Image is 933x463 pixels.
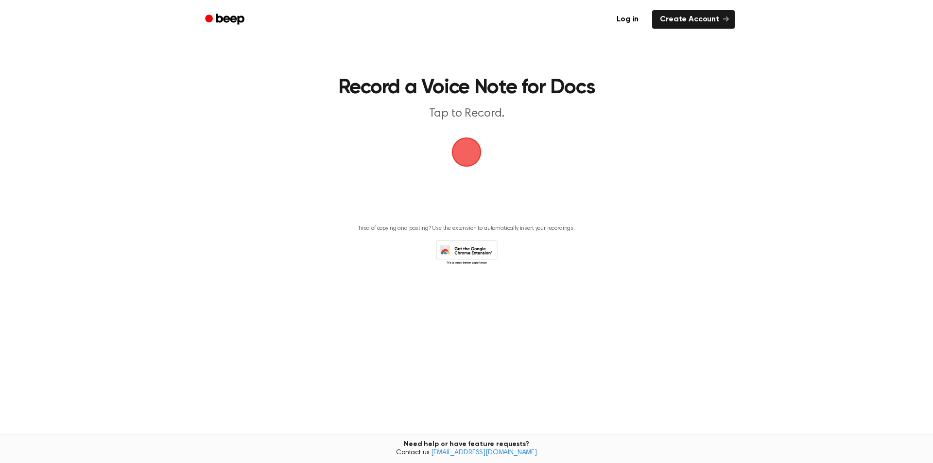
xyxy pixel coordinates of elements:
[218,78,715,98] h1: Record a Voice Note for Docs
[280,106,653,122] p: Tap to Record.
[431,449,537,456] a: [EMAIL_ADDRESS][DOMAIN_NAME]
[452,137,481,167] img: Beep Logo
[609,10,646,29] a: Log in
[198,10,253,29] a: Beep
[6,449,927,458] span: Contact us
[358,225,575,232] p: Tired of copying and pasting? Use the extension to automatically insert your recordings.
[652,10,735,29] a: Create Account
